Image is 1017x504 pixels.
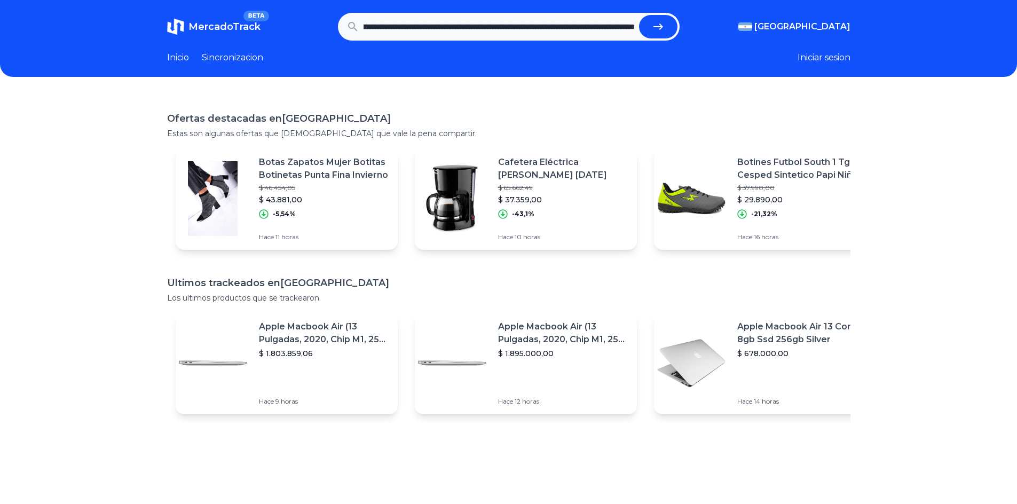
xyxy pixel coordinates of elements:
[259,397,389,406] p: Hace 9 horas
[737,320,868,346] p: Apple Macbook Air 13 Core I5 8gb Ssd 256gb Silver
[259,348,389,359] p: $ 1.803.859,06
[176,147,398,250] a: Featured imageBotas Zapatos Mujer Botitas Botinetas Punta Fina Invierno$ 46.454,05$ 43.881,00-5,5...
[167,293,850,303] p: Los ultimos productos que se trackearon.
[167,275,850,290] h1: Ultimos trackeados en [GEOGRAPHIC_DATA]
[498,156,628,182] p: Cafetera Eléctrica [PERSON_NAME] [DATE]
[259,233,389,241] p: Hace 11 horas
[798,51,850,64] button: Iniciar sesion
[498,397,628,406] p: Hace 12 horas
[751,210,777,218] p: -21,32%
[512,210,534,218] p: -43,1%
[273,210,296,218] p: -5,54%
[654,312,876,414] a: Featured imageApple Macbook Air 13 Core I5 8gb Ssd 256gb Silver$ 678.000,00Hace 14 horas
[259,156,389,182] p: Botas Zapatos Mujer Botitas Botinetas Punta Fina Invierno
[415,161,490,236] img: Featured image
[737,156,868,182] p: Botines Futbol South 1 Tg Cesped Sintetico Papi Niño Adulto
[737,233,868,241] p: Hace 16 horas
[498,233,628,241] p: Hace 10 horas
[259,184,389,192] p: $ 46.454,05
[498,320,628,346] p: Apple Macbook Air (13 Pulgadas, 2020, Chip M1, 256 Gb De Ssd, 8 Gb De Ram) - Plata
[737,348,868,359] p: $ 678.000,00
[202,51,263,64] a: Sincronizacion
[754,20,850,33] span: [GEOGRAPHIC_DATA]
[415,326,490,400] img: Featured image
[654,147,876,250] a: Featured imageBotines Futbol South 1 Tg Cesped Sintetico Papi Niño Adulto$ 37.990,00$ 29.890,00-2...
[259,194,389,205] p: $ 43.881,00
[167,51,189,64] a: Inicio
[654,161,729,236] img: Featured image
[654,326,729,400] img: Featured image
[415,147,637,250] a: Featured imageCafetera Eléctrica [PERSON_NAME] [DATE]$ 65.662,49$ 37.359,00-43,1%Hace 10 horas
[498,184,628,192] p: $ 65.662,49
[176,312,398,414] a: Featured imageApple Macbook Air (13 Pulgadas, 2020, Chip M1, 256 Gb De Ssd, 8 Gb De Ram) - Plata$...
[738,22,752,31] img: Argentina
[737,184,868,192] p: $ 37.990,00
[176,161,250,236] img: Featured image
[415,312,637,414] a: Featured imageApple Macbook Air (13 Pulgadas, 2020, Chip M1, 256 Gb De Ssd, 8 Gb De Ram) - Plata$...
[167,18,261,35] a: MercadoTrackBETA
[498,194,628,205] p: $ 37.359,00
[737,194,868,205] p: $ 29.890,00
[167,111,850,126] h1: Ofertas destacadas en [GEOGRAPHIC_DATA]
[259,320,389,346] p: Apple Macbook Air (13 Pulgadas, 2020, Chip M1, 256 Gb De Ssd, 8 Gb De Ram) - Plata
[738,20,850,33] button: [GEOGRAPHIC_DATA]
[498,348,628,359] p: $ 1.895.000,00
[176,326,250,400] img: Featured image
[167,128,850,139] p: Estas son algunas ofertas que [DEMOGRAPHIC_DATA] que vale la pena compartir.
[188,21,261,33] span: MercadoTrack
[167,18,184,35] img: MercadoTrack
[243,11,269,21] span: BETA
[737,397,868,406] p: Hace 14 horas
